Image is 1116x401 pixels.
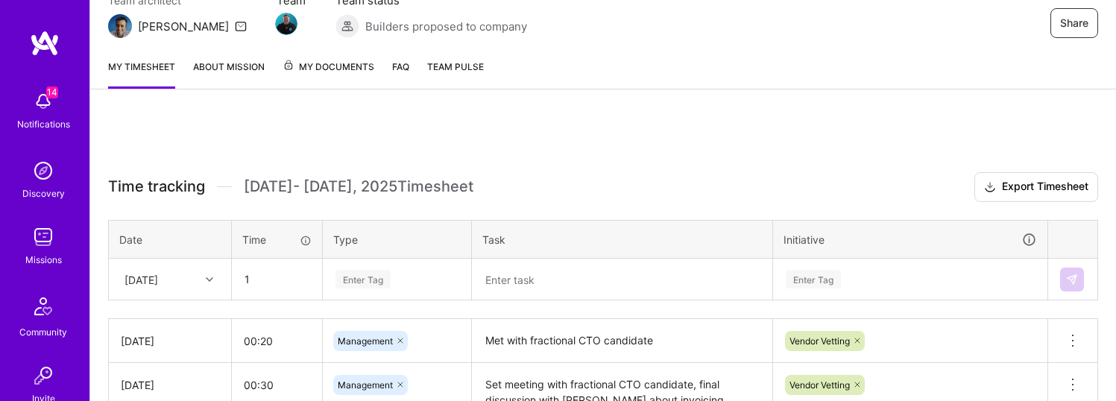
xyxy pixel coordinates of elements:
[46,86,58,98] span: 14
[206,276,213,283] i: icon Chevron
[283,59,374,75] span: My Documents
[789,379,850,391] span: Vendor Vetting
[138,19,229,34] div: [PERSON_NAME]
[323,220,472,259] th: Type
[784,231,1037,248] div: Initiative
[335,14,359,38] img: Builders proposed to company
[1066,274,1078,285] img: Submit
[283,59,374,89] a: My Documents
[427,61,484,72] span: Team Pulse
[974,172,1098,202] button: Export Timesheet
[789,335,850,347] span: Vendor Vetting
[233,259,321,299] input: HH:MM
[472,220,773,259] th: Task
[25,288,61,324] img: Community
[17,116,70,132] div: Notifications
[121,377,219,393] div: [DATE]
[335,268,391,291] div: Enter Tag
[392,59,409,89] a: FAQ
[25,252,62,268] div: Missions
[121,333,219,349] div: [DATE]
[19,324,67,340] div: Community
[108,14,132,38] img: Team Architect
[1050,8,1098,38] button: Share
[28,222,58,252] img: teamwork
[28,361,58,391] img: Invite
[365,19,527,34] span: Builders proposed to company
[108,177,205,196] span: Time tracking
[124,271,158,287] div: [DATE]
[427,59,484,89] a: Team Pulse
[244,177,473,196] span: [DATE] - [DATE] , 2025 Timesheet
[30,30,60,57] img: logo
[786,268,841,291] div: Enter Tag
[1060,16,1088,31] span: Share
[109,220,232,259] th: Date
[28,156,58,186] img: discovery
[108,59,175,89] a: My timesheet
[473,321,771,361] textarea: Met with fractional CTO candidate
[193,59,265,89] a: About Mission
[235,20,247,32] i: icon Mail
[242,232,312,247] div: Time
[338,335,393,347] span: Management
[22,186,65,201] div: Discovery
[232,321,322,361] input: HH:MM
[28,86,58,116] img: bell
[338,379,393,391] span: Management
[275,13,297,35] img: Team Member Avatar
[984,180,996,195] i: icon Download
[277,11,296,37] a: Team Member Avatar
